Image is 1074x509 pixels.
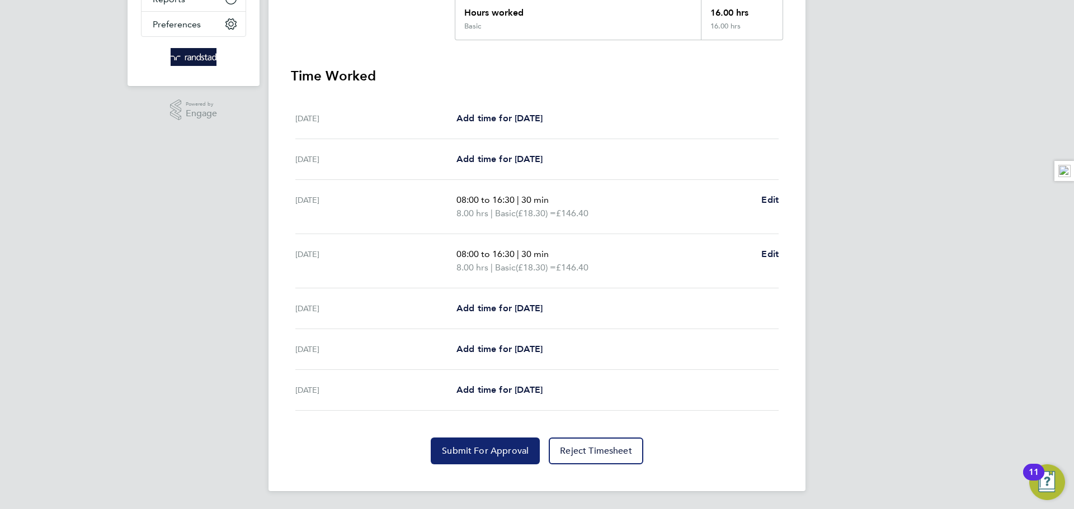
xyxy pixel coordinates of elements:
[431,437,540,464] button: Submit For Approval
[456,383,543,397] a: Add time for [DATE]
[456,342,543,356] a: Add time for [DATE]
[556,262,588,273] span: £146.40
[456,262,488,273] span: 8.00 hrs
[186,99,217,109] span: Powered by
[295,153,456,166] div: [DATE]
[1029,472,1039,487] div: 11
[761,249,779,259] span: Edit
[761,193,779,207] a: Edit
[456,154,543,164] span: Add time for [DATE]
[516,262,556,273] span: (£18.30) =
[456,303,543,313] span: Add time for [DATE]
[560,445,632,456] span: Reject Timesheet
[442,445,529,456] span: Submit For Approval
[517,249,519,259] span: |
[456,344,543,354] span: Add time for [DATE]
[456,208,488,218] span: 8.00 hrs
[295,383,456,397] div: [DATE]
[1029,464,1065,500] button: Open Resource Center, 11 new notifications
[521,249,549,259] span: 30 min
[170,99,218,121] a: Powered byEngage
[456,249,515,259] span: 08:00 to 16:30
[186,109,217,118] span: Engage
[141,48,246,66] a: Go to home page
[701,22,783,40] div: 16.00 hrs
[495,261,516,274] span: Basic
[517,194,519,205] span: |
[464,22,481,31] div: Basic
[491,262,493,273] span: |
[495,207,516,220] span: Basic
[142,12,246,36] button: Preferences
[761,248,779,261] a: Edit
[516,208,556,218] span: (£18.30) =
[521,194,549,205] span: 30 min
[456,112,543,125] a: Add time for [DATE]
[456,194,515,205] span: 08:00 to 16:30
[549,437,643,464] button: Reject Timesheet
[295,342,456,356] div: [DATE]
[456,153,543,166] a: Add time for [DATE]
[491,208,493,218] span: |
[291,67,783,85] h3: Time Worked
[295,112,456,125] div: [DATE]
[761,194,779,205] span: Edit
[295,193,456,220] div: [DATE]
[295,248,456,274] div: [DATE]
[456,384,543,395] span: Add time for [DATE]
[153,19,201,30] span: Preferences
[456,113,543,123] span: Add time for [DATE]
[556,208,588,218] span: £146.40
[295,302,456,315] div: [DATE]
[171,48,217,66] img: randstad-logo-retina.png
[456,302,543,315] a: Add time for [DATE]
